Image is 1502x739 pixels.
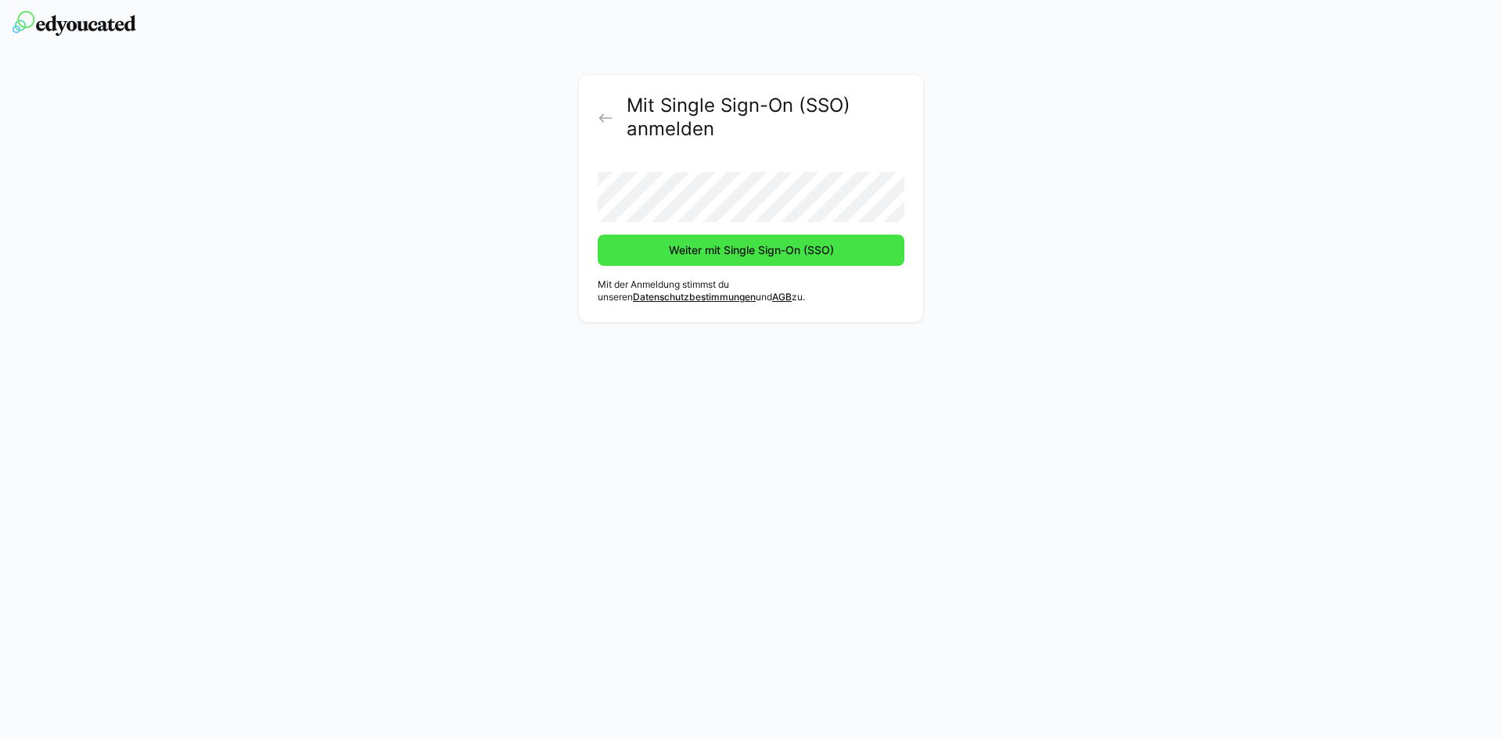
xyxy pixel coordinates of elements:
[633,291,756,303] a: Datenschutzbestimmungen
[667,242,836,258] span: Weiter mit Single Sign-On (SSO)
[627,94,904,141] h2: Mit Single Sign-On (SSO) anmelden
[598,278,904,303] p: Mit der Anmeldung stimmst du unseren und zu.
[13,11,136,36] img: edyoucated
[772,291,792,303] a: AGB
[598,235,904,266] button: Weiter mit Single Sign-On (SSO)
